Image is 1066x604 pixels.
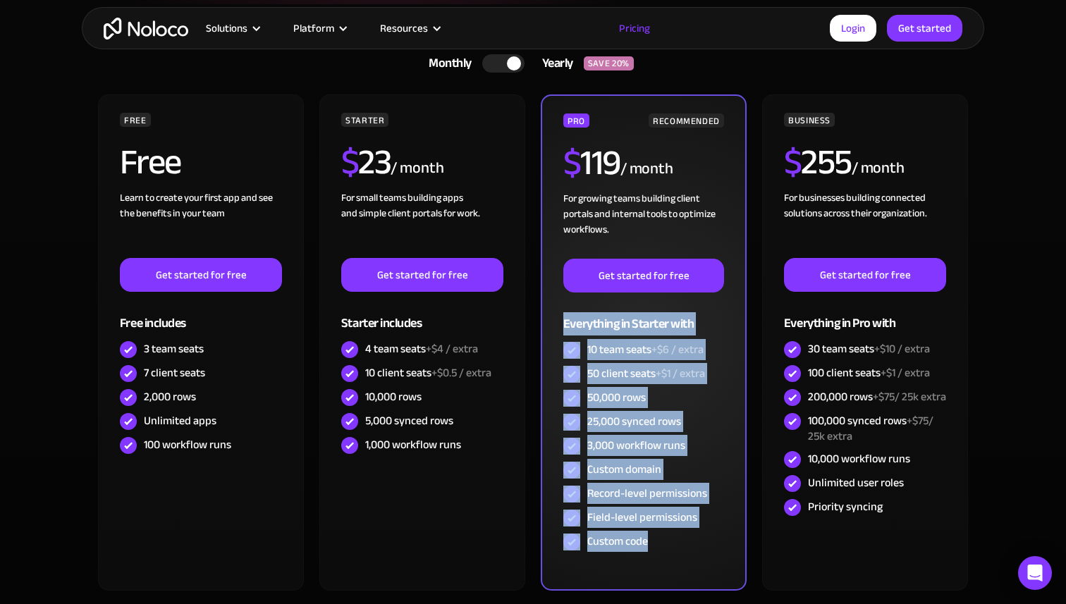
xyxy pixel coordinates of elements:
[411,53,482,74] div: Monthly
[808,499,883,514] div: Priority syncing
[873,386,946,407] span: +$75/ 25k extra
[808,389,946,405] div: 200,000 rows
[144,413,216,429] div: Unlimited apps
[188,19,276,37] div: Solutions
[144,341,204,357] div: 3 team seats
[620,158,673,180] div: / month
[587,462,661,477] div: Custom domain
[587,342,704,357] div: 10 team seats
[120,190,282,258] div: Learn to create your first app and see the benefits in your team ‍
[341,113,388,127] div: STARTER
[656,363,705,384] span: +$1 / extra
[431,362,491,383] span: +$0.5 / extra
[341,258,503,292] a: Get started for free
[784,190,946,258] div: For businesses building connected solutions across their organization. ‍
[563,259,724,292] a: Get started for free
[120,113,151,127] div: FREE
[852,157,905,180] div: / month
[563,130,581,196] span: $
[587,534,648,549] div: Custom code
[808,365,930,381] div: 100 client seats
[808,410,933,447] span: +$75/ 25k extra
[784,129,802,195] span: $
[808,413,946,444] div: 100,000 synced rows
[525,53,584,74] div: Yearly
[651,339,704,360] span: +$6 / extra
[649,113,724,128] div: RECOMMENDED
[341,292,503,338] div: Starter includes
[365,389,422,405] div: 10,000 rows
[341,129,359,195] span: $
[587,414,681,429] div: 25,000 synced rows
[276,19,362,37] div: Platform
[365,437,461,452] div: 1,000 workflow runs
[362,19,456,37] div: Resources
[563,292,724,338] div: Everything in Starter with
[881,362,930,383] span: +$1 / extra
[365,413,453,429] div: 5,000 synced rows
[380,19,428,37] div: Resources
[120,144,181,180] h2: Free
[206,19,247,37] div: Solutions
[808,451,910,467] div: 10,000 workflow runs
[293,19,334,37] div: Platform
[144,437,231,452] div: 100 workflow runs
[784,292,946,338] div: Everything in Pro with
[830,15,876,42] a: Login
[365,365,491,381] div: 10 client seats
[426,338,478,359] span: +$4 / extra
[784,258,946,292] a: Get started for free
[104,18,188,39] a: home
[587,438,685,453] div: 3,000 workflow runs
[365,341,478,357] div: 4 team seats
[120,258,282,292] a: Get started for free
[784,113,835,127] div: BUSINESS
[341,144,391,180] h2: 23
[391,157,443,180] div: / month
[587,510,697,525] div: Field-level permissions
[601,19,668,37] a: Pricing
[144,365,205,381] div: 7 client seats
[587,366,705,381] div: 50 client seats
[874,338,930,359] span: +$10 / extra
[587,390,646,405] div: 50,000 rows
[1018,556,1052,590] div: Open Intercom Messenger
[587,486,707,501] div: Record-level permissions
[120,292,282,338] div: Free includes
[341,190,503,258] div: For small teams building apps and simple client portals for work. ‍
[784,144,852,180] h2: 255
[808,475,904,491] div: Unlimited user roles
[563,145,620,180] h2: 119
[808,341,930,357] div: 30 team seats
[144,389,196,405] div: 2,000 rows
[563,113,589,128] div: PRO
[887,15,962,42] a: Get started
[563,191,724,259] div: For growing teams building client portals and internal tools to optimize workflows.
[584,56,634,70] div: SAVE 20%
